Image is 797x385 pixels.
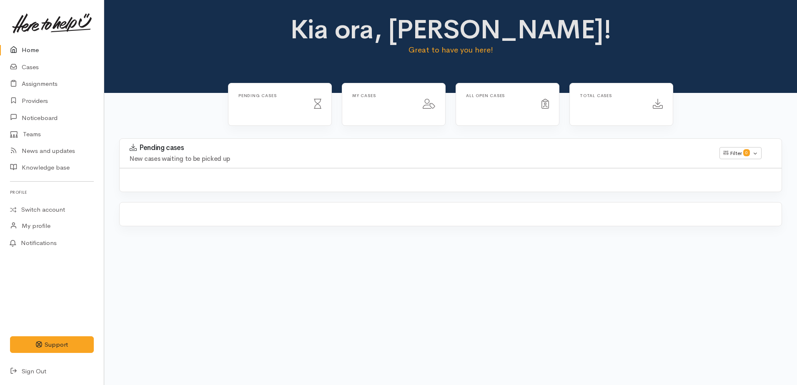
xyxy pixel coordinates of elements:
[466,93,531,98] h6: All Open cases
[130,155,709,162] h4: New cases waiting to be picked up
[352,93,413,98] h6: My cases
[580,93,643,98] h6: Total cases
[288,15,614,44] h1: Kia ora, [PERSON_NAME]!
[10,336,94,353] button: Support
[288,44,614,56] p: Great to have you here!
[130,144,709,152] h3: Pending cases
[238,93,304,98] h6: Pending cases
[10,187,94,198] h6: Profile
[719,147,762,160] button: Filter0
[743,149,750,156] span: 0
